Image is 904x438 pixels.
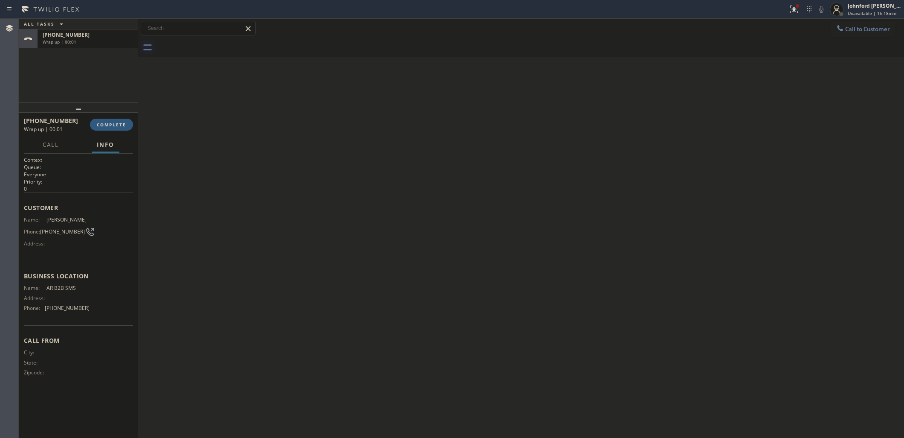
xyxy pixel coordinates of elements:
[24,359,46,366] span: State:
[24,285,46,291] span: Name:
[46,216,89,223] span: [PERSON_NAME]
[97,122,126,128] span: COMPLETE
[24,21,55,27] span: ALL TASKS
[845,25,890,33] span: Call to Customer
[848,2,901,9] div: Johnford [PERSON_NAME]
[141,21,255,35] input: Search
[24,164,133,171] h2: Queue:
[43,39,76,45] span: Wrap up | 00:01
[24,178,133,185] h2: Priority:
[38,137,64,153] button: Call
[830,21,895,37] button: Call to Customer
[24,272,133,280] span: Business location
[815,3,827,15] button: Mute
[24,369,46,376] span: Zipcode:
[43,31,90,38] span: [PHONE_NUMBER]
[24,204,133,212] span: Customer
[24,336,133,345] span: Call From
[24,156,133,164] h1: Context
[24,117,78,125] span: [PHONE_NUMBER]
[45,305,90,311] span: [PHONE_NUMBER]
[24,185,133,193] p: 0
[24,216,46,223] span: Name:
[92,137,119,153] button: Info
[43,141,59,149] span: Call
[848,10,896,16] span: Unavailable | 1h 18min
[24,295,46,301] span: Address:
[90,119,133,131] button: COMPLETE
[24,171,133,178] p: Everyone
[24,349,46,356] span: City:
[24,126,63,133] span: Wrap up | 00:01
[46,285,89,291] span: AR B2B SMS
[24,305,45,311] span: Phone:
[24,240,46,247] span: Address:
[40,228,85,235] span: [PHONE_NUMBER]
[24,228,40,235] span: Phone:
[97,141,114,149] span: Info
[19,19,72,29] button: ALL TASKS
